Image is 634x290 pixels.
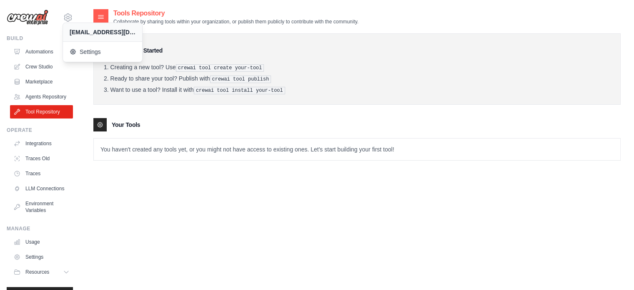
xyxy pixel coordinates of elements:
div: Manage [7,225,73,232]
button: Resources [10,265,73,279]
a: Agents Repository [10,90,73,103]
a: Automations [10,45,73,58]
div: Build [7,35,73,42]
pre: crewai tool install your-tool [194,87,285,94]
li: Ready to share your tool? Publish with [104,75,610,83]
pre: crewai tool publish [210,76,271,83]
p: You haven't created any tools yet, or you might not have access to existing ones. Let's start bui... [94,139,620,160]
div: Operate [7,127,73,134]
h2: Tools Repository [113,8,358,18]
a: Traces [10,167,73,180]
h3: Your Tools [112,121,140,129]
a: Usage [10,235,73,249]
img: Logo [7,10,48,25]
p: Collaborate by sharing tools within your organization, or publish them publicly to contribute wit... [113,18,358,25]
li: Creating a new tool? Use [104,64,610,72]
pre: crewai tool create your-tool [176,64,264,72]
span: Settings [70,48,135,56]
a: Traces Old [10,152,73,165]
span: Resources [25,269,49,275]
a: Environment Variables [10,197,73,217]
a: Tool Repository [10,105,73,119]
a: Settings [63,43,142,60]
div: [EMAIL_ADDRESS][DOMAIN_NAME] [70,28,135,36]
a: Integrations [10,137,73,150]
a: Crew Studio [10,60,73,73]
a: LLM Connections [10,182,73,195]
a: Marketplace [10,75,73,88]
a: Settings [10,250,73,264]
li: Want to use a tool? Install it with [104,86,610,94]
